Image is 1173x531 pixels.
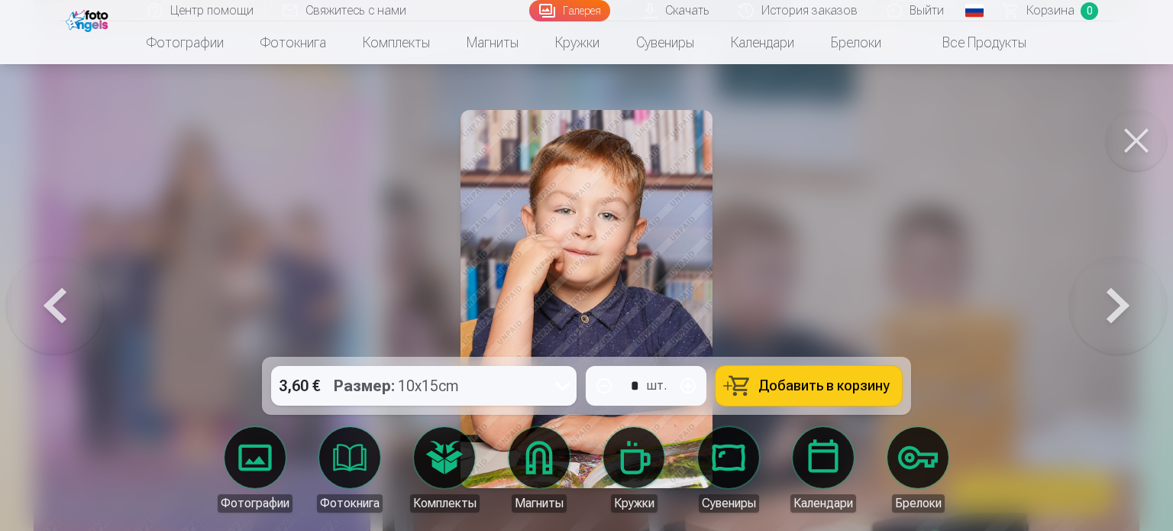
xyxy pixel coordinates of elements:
strong: Размер : [334,375,395,397]
div: Фотографии [218,494,292,513]
a: Комплекты [402,427,487,513]
div: 3,60 € [271,366,328,406]
span: 0 [1081,2,1098,20]
a: Брелоки [875,427,961,513]
img: /fa1 [66,6,112,32]
a: Комплекты [344,21,448,64]
div: Магниты [512,494,567,513]
a: Брелоки [813,21,900,64]
a: Календари [713,21,813,64]
div: Сувениры [699,494,759,513]
div: Кружки [611,494,658,513]
a: Все продукты [900,21,1045,64]
a: Кружки [591,427,677,513]
a: Сувениры [686,427,771,513]
button: Добавить в корзину [716,366,902,406]
span: Добавить в корзину [758,379,890,393]
a: Фотокнига [242,21,344,64]
div: шт. [647,377,667,395]
a: Фотографии [128,21,242,64]
a: Магниты [448,21,537,64]
div: Фотокнига [317,494,383,513]
a: Календари [780,427,866,513]
div: Календари [790,494,856,513]
a: Фотографии [212,427,298,513]
a: Кружки [537,21,618,64]
div: Комплекты [410,494,480,513]
div: 10x15cm [334,366,459,406]
span: Корзина [1026,2,1074,20]
a: Фотокнига [307,427,393,513]
a: Магниты [496,427,582,513]
a: Сувениры [618,21,713,64]
div: Брелоки [892,494,945,513]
